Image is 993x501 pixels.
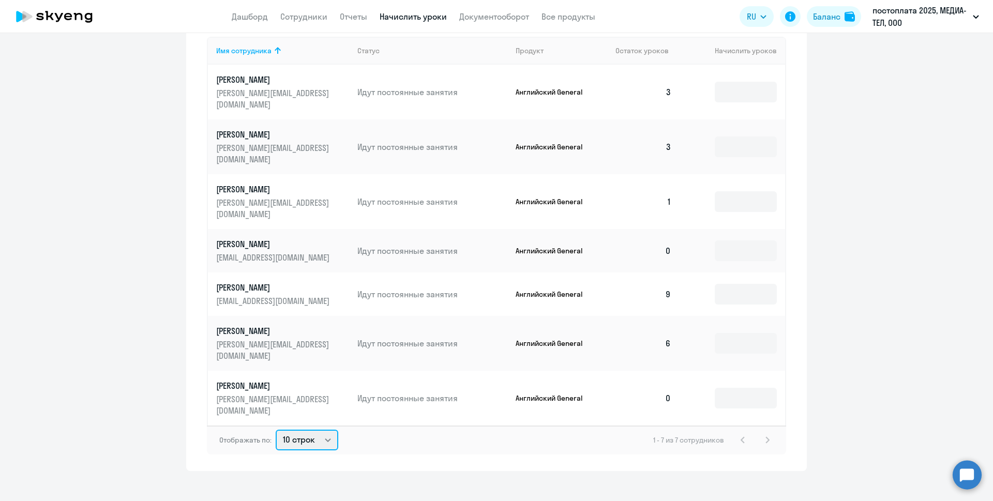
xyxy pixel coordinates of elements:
[516,46,544,55] div: Продукт
[867,4,984,29] button: постоплата 2025, МЕДИА-ТЕЛ, ООО
[615,46,669,55] span: Остаток уроков
[216,129,349,165] a: [PERSON_NAME][PERSON_NAME][EMAIL_ADDRESS][DOMAIN_NAME]
[219,435,272,445] span: Отображать по:
[516,246,593,255] p: Английский General
[216,380,332,391] p: [PERSON_NAME]
[216,74,332,85] p: [PERSON_NAME]
[357,141,507,153] p: Идут постоянные занятия
[357,338,507,349] p: Идут постоянные занятия
[607,316,680,371] td: 6
[216,238,332,250] p: [PERSON_NAME]
[280,11,327,22] a: Сотрудники
[607,272,680,316] td: 9
[516,87,593,97] p: Английский General
[357,46,380,55] div: Статус
[516,197,593,206] p: Английский General
[516,142,593,151] p: Английский General
[516,393,593,403] p: Английский General
[747,10,756,23] span: RU
[740,6,774,27] button: RU
[607,371,680,426] td: 0
[653,435,724,445] span: 1 - 7 из 7 сотрудников
[216,380,349,416] a: [PERSON_NAME][PERSON_NAME][EMAIL_ADDRESS][DOMAIN_NAME]
[380,11,447,22] a: Начислить уроки
[357,196,507,207] p: Идут постоянные занятия
[541,11,595,22] a: Все продукты
[216,325,332,337] p: [PERSON_NAME]
[216,295,332,307] p: [EMAIL_ADDRESS][DOMAIN_NAME]
[216,46,349,55] div: Имя сотрудника
[516,339,593,348] p: Английский General
[232,11,268,22] a: Дашборд
[459,11,529,22] a: Документооборот
[216,74,349,110] a: [PERSON_NAME][PERSON_NAME][EMAIL_ADDRESS][DOMAIN_NAME]
[607,174,680,229] td: 1
[357,289,507,300] p: Идут постоянные занятия
[216,129,332,140] p: [PERSON_NAME]
[216,238,349,263] a: [PERSON_NAME][EMAIL_ADDRESS][DOMAIN_NAME]
[357,245,507,256] p: Идут постоянные занятия
[216,393,332,416] p: [PERSON_NAME][EMAIL_ADDRESS][DOMAIN_NAME]
[807,6,861,27] button: Балансbalance
[216,282,332,293] p: [PERSON_NAME]
[607,119,680,174] td: 3
[615,46,680,55] div: Остаток уроков
[216,46,272,55] div: Имя сотрудника
[357,86,507,98] p: Идут постоянные занятия
[216,282,349,307] a: [PERSON_NAME][EMAIL_ADDRESS][DOMAIN_NAME]
[216,142,332,165] p: [PERSON_NAME][EMAIL_ADDRESS][DOMAIN_NAME]
[845,11,855,22] img: balance
[680,37,785,65] th: Начислить уроков
[216,184,332,195] p: [PERSON_NAME]
[607,65,680,119] td: 3
[216,197,332,220] p: [PERSON_NAME][EMAIL_ADDRESS][DOMAIN_NAME]
[340,11,367,22] a: Отчеты
[516,46,608,55] div: Продукт
[357,392,507,404] p: Идут постоянные занятия
[216,252,332,263] p: [EMAIL_ADDRESS][DOMAIN_NAME]
[813,10,840,23] div: Баланс
[516,290,593,299] p: Английский General
[216,87,332,110] p: [PERSON_NAME][EMAIL_ADDRESS][DOMAIN_NAME]
[607,229,680,272] td: 0
[216,339,332,361] p: [PERSON_NAME][EMAIL_ADDRESS][DOMAIN_NAME]
[357,46,507,55] div: Статус
[216,325,349,361] a: [PERSON_NAME][PERSON_NAME][EMAIL_ADDRESS][DOMAIN_NAME]
[216,184,349,220] a: [PERSON_NAME][PERSON_NAME][EMAIL_ADDRESS][DOMAIN_NAME]
[872,4,969,29] p: постоплата 2025, МЕДИА-ТЕЛ, ООО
